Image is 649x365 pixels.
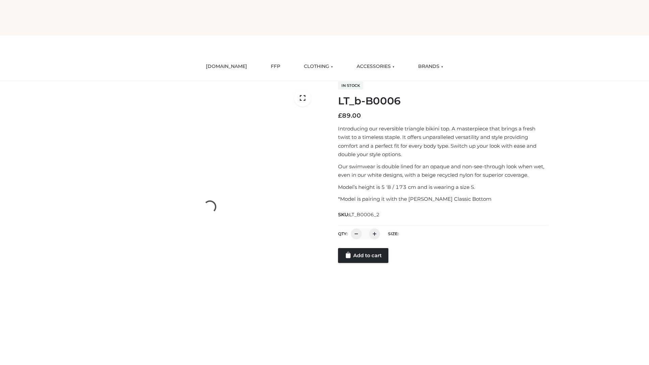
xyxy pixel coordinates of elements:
p: Introducing our reversible triangle bikini top. A masterpiece that brings a fresh twist to a time... [338,124,549,159]
span: £ [338,112,342,119]
label: Size: [388,231,399,236]
bdi: 89.00 [338,112,361,119]
a: CLOTHING [299,59,338,74]
a: BRANDS [413,59,448,74]
p: Model’s height is 5 ‘8 / 173 cm and is wearing a size S. [338,183,549,192]
span: In stock [338,81,363,90]
p: *Model is pairing it with the [PERSON_NAME] Classic Bottom [338,195,549,203]
a: [DOMAIN_NAME] [201,59,252,74]
span: SKU: [338,211,380,219]
a: FFP [266,59,285,74]
span: LT_B0006_2 [349,212,380,218]
p: Our swimwear is double lined for an opaque and non-see-through look when wet, even in our white d... [338,162,549,179]
h1: LT_b-B0006 [338,95,549,107]
a: Add to cart [338,248,388,263]
label: QTY: [338,231,347,236]
a: ACCESSORIES [352,59,400,74]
